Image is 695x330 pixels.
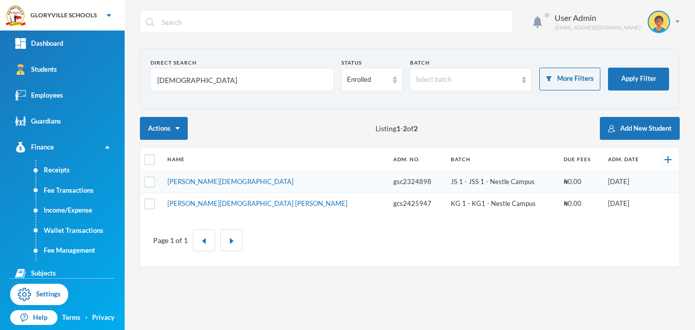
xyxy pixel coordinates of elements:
a: [PERSON_NAME][DEMOGRAPHIC_DATA] [PERSON_NAME] [167,199,347,207]
th: Adm. Date [603,148,652,171]
a: Fee Management [36,241,125,261]
div: Page 1 of 1 [153,235,188,246]
button: More Filters [539,68,600,91]
td: JS 1 - JSS 1 - Nestle Campus [446,171,559,193]
div: Enrolled [347,75,388,85]
th: Name [162,148,389,171]
td: gsc2324898 [388,171,446,193]
button: Add New Student [600,117,680,140]
b: 2 [403,124,407,133]
div: Direct Search [151,59,334,67]
a: Income/Expense [36,200,125,221]
b: 1 [396,124,400,133]
input: Search [161,11,507,34]
button: Apply Filter [608,68,669,91]
div: Status [341,59,402,67]
img: logo [6,6,26,26]
div: Guardians [15,116,61,127]
td: ₦0.00 [559,193,603,214]
th: Batch [446,148,559,171]
td: [DATE] [603,193,652,214]
img: + [664,156,672,163]
a: Wallet Transactions [36,221,125,241]
div: Students [15,64,57,75]
a: Fee Transactions [36,181,125,201]
a: [PERSON_NAME][DEMOGRAPHIC_DATA] [167,177,294,186]
div: · [85,313,88,323]
div: User Admin [555,12,640,24]
img: STUDENT [649,12,669,32]
div: Batch [410,59,532,67]
td: [DATE] [603,171,652,193]
button: Actions [140,117,188,140]
th: Due Fees [559,148,603,171]
div: Subjects [15,268,56,279]
td: KG 1 - KG1 - Nestle Campus [446,193,559,214]
a: Help [10,310,57,325]
a: Privacy [92,313,114,323]
a: Terms [62,313,80,323]
div: Select batch [416,75,517,85]
div: Dashboard [15,38,63,49]
a: Settings [10,284,68,305]
div: GLORYVILLE SCHOOLS [31,11,97,20]
div: Finance [15,142,54,153]
b: 2 [414,124,418,133]
td: ₦0.00 [559,171,603,193]
th: Adm. No. [388,148,446,171]
input: Name, Admin No, Phone number, Email Address [156,69,328,92]
div: Employees [15,90,63,101]
td: gcs2425947 [388,193,446,214]
div: [EMAIL_ADDRESS][DOMAIN_NAME] [555,24,640,32]
a: Receipts [36,160,125,181]
img: search [146,18,155,27]
span: Listing - of [375,123,418,134]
